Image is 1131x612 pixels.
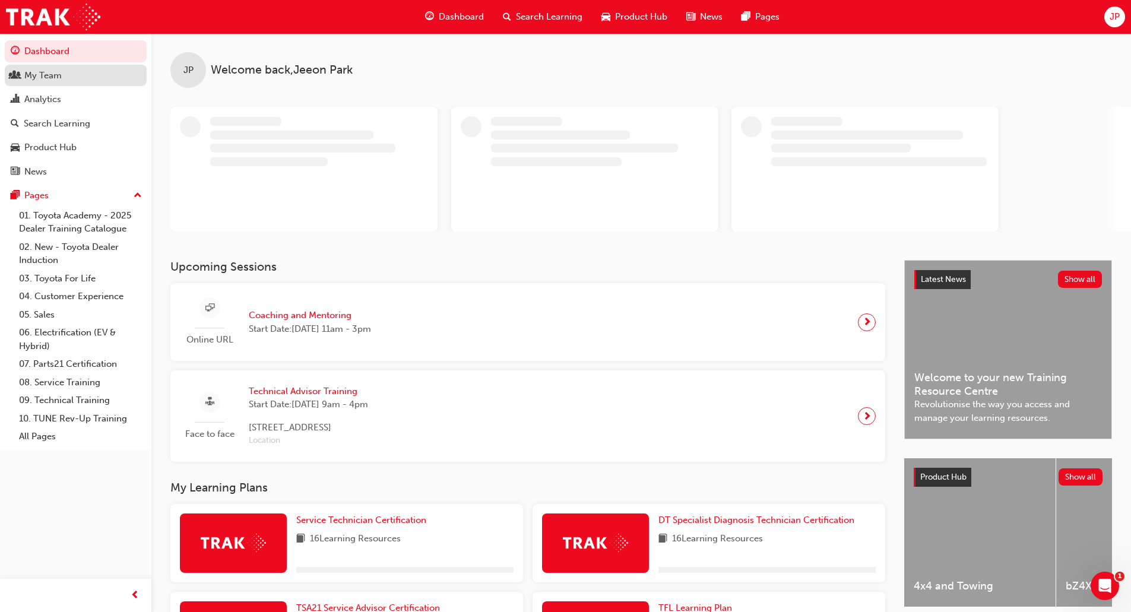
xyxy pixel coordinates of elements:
a: 09. Technical Training [14,391,147,410]
span: next-icon [863,408,872,424]
button: Show all [1059,468,1103,486]
a: 03. Toyota For Life [14,269,147,288]
h3: Upcoming Sessions [170,260,885,274]
a: Latest NewsShow all [914,270,1102,289]
a: Service Technician Certification [296,513,431,527]
div: Analytics [24,93,61,106]
a: search-iconSearch Learning [493,5,592,29]
span: book-icon [658,532,667,547]
span: JP [1110,10,1120,24]
span: Coaching and Mentoring [249,309,371,322]
a: Dashboard [5,40,147,62]
span: sessionType_FACE_TO_FACE-icon [205,395,214,410]
span: book-icon [296,532,305,547]
a: Analytics [5,88,147,110]
button: DashboardMy TeamAnalyticsSearch LearningProduct HubNews [5,38,147,185]
span: Product Hub [920,472,967,482]
button: Pages [5,185,147,207]
a: 08. Service Training [14,373,147,392]
span: Latest News [921,274,966,284]
span: car-icon [601,9,610,24]
a: pages-iconPages [732,5,789,29]
img: Trak [6,4,100,30]
span: sessionType_ONLINE_URL-icon [205,301,214,316]
span: 16 Learning Resources [672,532,763,547]
span: Product Hub [615,10,667,24]
div: Product Hub [24,141,77,154]
a: guage-iconDashboard [416,5,493,29]
span: 4x4 and Towing [914,579,1046,593]
span: car-icon [11,142,20,153]
span: search-icon [11,119,19,129]
a: News [5,161,147,183]
a: My Team [5,65,147,87]
span: people-icon [11,71,20,81]
span: Pages [755,10,780,24]
div: Pages [24,189,49,202]
span: Search Learning [516,10,582,24]
span: Welcome back , Jeeon Park [211,64,353,77]
button: JP [1104,7,1125,27]
a: car-iconProduct Hub [592,5,677,29]
a: 02. New - Toyota Dealer Induction [14,238,147,269]
a: Online URLCoaching and MentoringStart Date:[DATE] 11am - 3pm [180,293,876,351]
a: Latest NewsShow allWelcome to your new Training Resource CentreRevolutionise the way you access a... [904,260,1112,439]
a: Product Hub [5,137,147,158]
div: News [24,165,47,179]
span: [STREET_ADDRESS] [249,421,368,435]
span: 1 [1115,572,1124,581]
a: DT Specialist Diagnosis Technician Certification [658,513,859,527]
span: prev-icon [131,588,140,603]
span: guage-icon [11,46,20,57]
span: Online URL [180,333,239,347]
iframe: Intercom live chat [1091,572,1119,600]
a: news-iconNews [677,5,732,29]
span: up-icon [134,188,142,204]
span: Start Date: [DATE] 11am - 3pm [249,322,371,336]
span: guage-icon [425,9,434,24]
span: chart-icon [11,94,20,105]
div: Search Learning [24,117,90,131]
span: news-icon [11,167,20,177]
span: DT Specialist Diagnosis Technician Certification [658,515,854,525]
span: Service Technician Certification [296,515,426,525]
a: 01. Toyota Academy - 2025 Dealer Training Catalogue [14,207,147,238]
a: Product HubShow all [914,468,1103,487]
img: Trak [201,534,266,552]
h3: My Learning Plans [170,481,885,494]
a: 06. Electrification (EV & Hybrid) [14,324,147,355]
a: 4x4 and Towing [904,458,1056,607]
span: search-icon [503,9,511,24]
span: Start Date: [DATE] 9am - 4pm [249,398,368,411]
span: Face to face [180,427,239,441]
span: news-icon [686,9,695,24]
a: Face to faceTechnical Advisor TrainingStart Date:[DATE] 9am - 4pm[STREET_ADDRESS]Location [180,380,876,452]
a: 07. Parts21 Certification [14,355,147,373]
span: Technical Advisor Training [249,385,368,398]
div: My Team [24,69,62,83]
a: 10. TUNE Rev-Up Training [14,410,147,428]
a: All Pages [14,427,147,446]
img: Trak [563,534,628,552]
a: 04. Customer Experience [14,287,147,306]
span: pages-icon [742,9,750,24]
span: JP [183,64,194,77]
span: Dashboard [439,10,484,24]
span: next-icon [863,314,872,331]
button: Show all [1058,271,1103,288]
span: 16 Learning Resources [310,532,401,547]
span: pages-icon [11,191,20,201]
a: 05. Sales [14,306,147,324]
span: Location [249,434,368,448]
span: Welcome to your new Training Resource Centre [914,371,1102,398]
span: Revolutionise the way you access and manage your learning resources. [914,398,1102,424]
a: Search Learning [5,113,147,135]
span: News [700,10,723,24]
